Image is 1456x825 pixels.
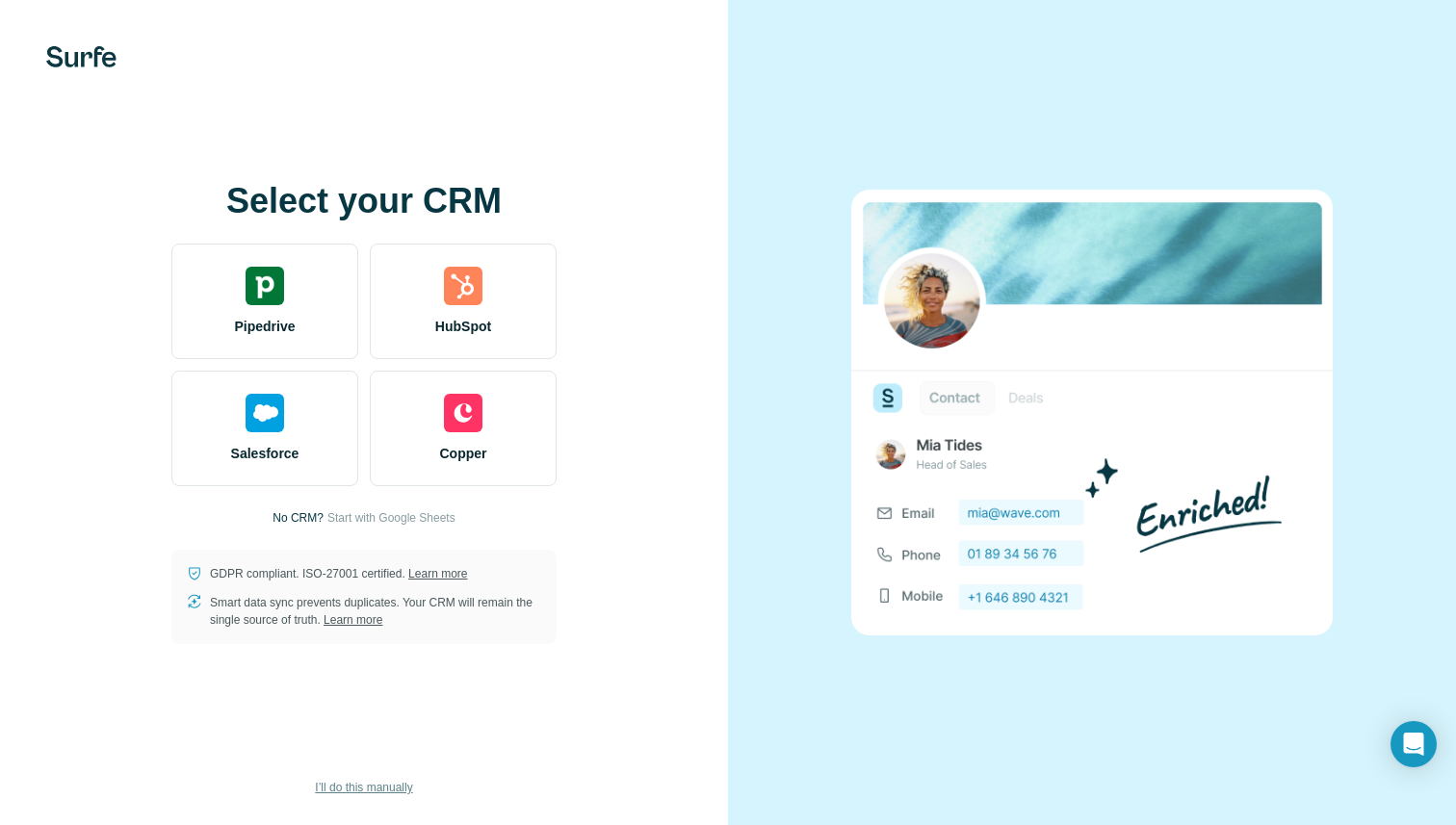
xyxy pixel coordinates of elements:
[851,190,1333,635] img: none image
[408,567,467,580] a: Learn more
[231,444,299,463] span: Salesforce
[246,267,284,305] img: pipedrive's logo
[444,267,482,305] img: hubspot's logo
[273,509,324,527] p: No CRM?
[210,594,541,629] p: Smart data sync prevents duplicates. Your CRM will remain the single source of truth.
[46,46,117,67] img: Surfe's logo
[435,317,491,336] span: HubSpot
[315,779,412,796] span: I’ll do this manually
[171,182,557,220] h1: Select your CRM
[246,394,284,432] img: salesforce's logo
[234,317,295,336] span: Pipedrive
[444,394,482,432] img: copper's logo
[301,773,426,802] button: I’ll do this manually
[210,565,467,582] p: GDPR compliant. ISO-27001 certified.
[324,613,382,627] a: Learn more
[440,444,487,463] span: Copper
[327,509,455,527] button: Start with Google Sheets
[1391,721,1437,767] div: Open Intercom Messenger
